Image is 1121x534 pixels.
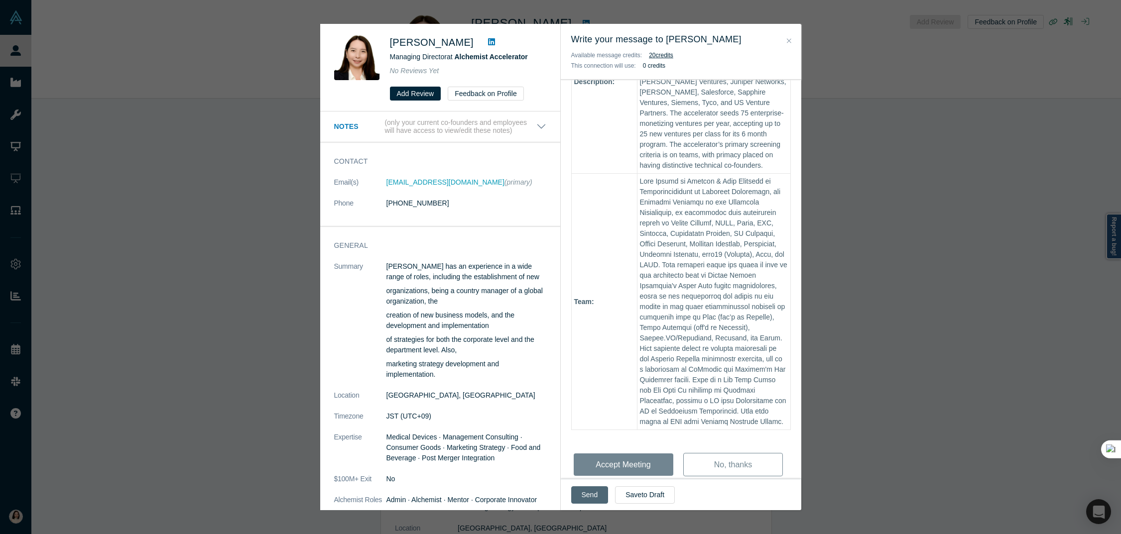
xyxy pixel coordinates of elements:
span: No Reviews Yet [390,67,439,75]
a: [PERSON_NAME] [390,37,474,48]
span: (primary) [504,178,532,186]
p: of strategies for both the corporate level and the department level. Also, [386,334,546,355]
button: 20credits [649,50,673,60]
a: Alchemist Accelerator [454,53,527,61]
p: marketing strategy development and implementation. [386,359,546,380]
button: Send [571,486,609,504]
dt: Summary [334,261,386,390]
dt: Timezone [334,411,386,432]
h3: Write your message to [PERSON_NAME] [571,33,791,46]
a: [EMAIL_ADDRESS][DOMAIN_NAME] [386,178,504,186]
p: organizations, being a country manager of a global organization, the [386,286,546,307]
p: creation of new business models, and the development and implementation [386,310,546,331]
button: Saveto Draft [615,486,675,504]
button: Feedback on Profile [448,87,524,101]
b: 0 credits [643,62,665,69]
span: Medical Devices · Management Consulting · Consumer Goods · Marketing Strategy · Food and Beverage... [386,433,541,462]
span: Managing Director at [390,53,528,61]
dt: Email(s) [334,177,386,198]
dt: Alchemist Roles [334,495,386,516]
dd: JST (UTC+09) [386,411,546,422]
dt: $100M+ Exit [334,474,386,495]
dt: Location [334,390,386,411]
a: [PHONE_NUMBER] [386,199,449,207]
dt: Expertise [334,432,386,474]
button: Add Review [390,87,441,101]
button: Notes (only your current co-founders and employees will have access to view/edit these notes) [334,118,546,135]
dd: Admin · Alchemist · Mentor · Corporate Innovator [386,495,546,505]
h3: Notes [334,121,383,132]
dt: Phone [334,198,386,219]
dd: No [386,474,546,484]
button: Close [784,35,794,47]
p: (only your current co-founders and employees will have access to view/edit these notes) [384,118,536,135]
h3: General [334,240,532,251]
p: [PERSON_NAME] has an experience in a wide range of roles, including the establishment of new [386,261,546,282]
img: Ryoko Manabe's Profile Image [334,35,379,80]
dd: [GEOGRAPHIC_DATA], [GEOGRAPHIC_DATA] [386,390,546,401]
span: This connection will use: [571,62,636,69]
h3: Contact [334,156,532,167]
span: Available message credits: [571,52,642,59]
